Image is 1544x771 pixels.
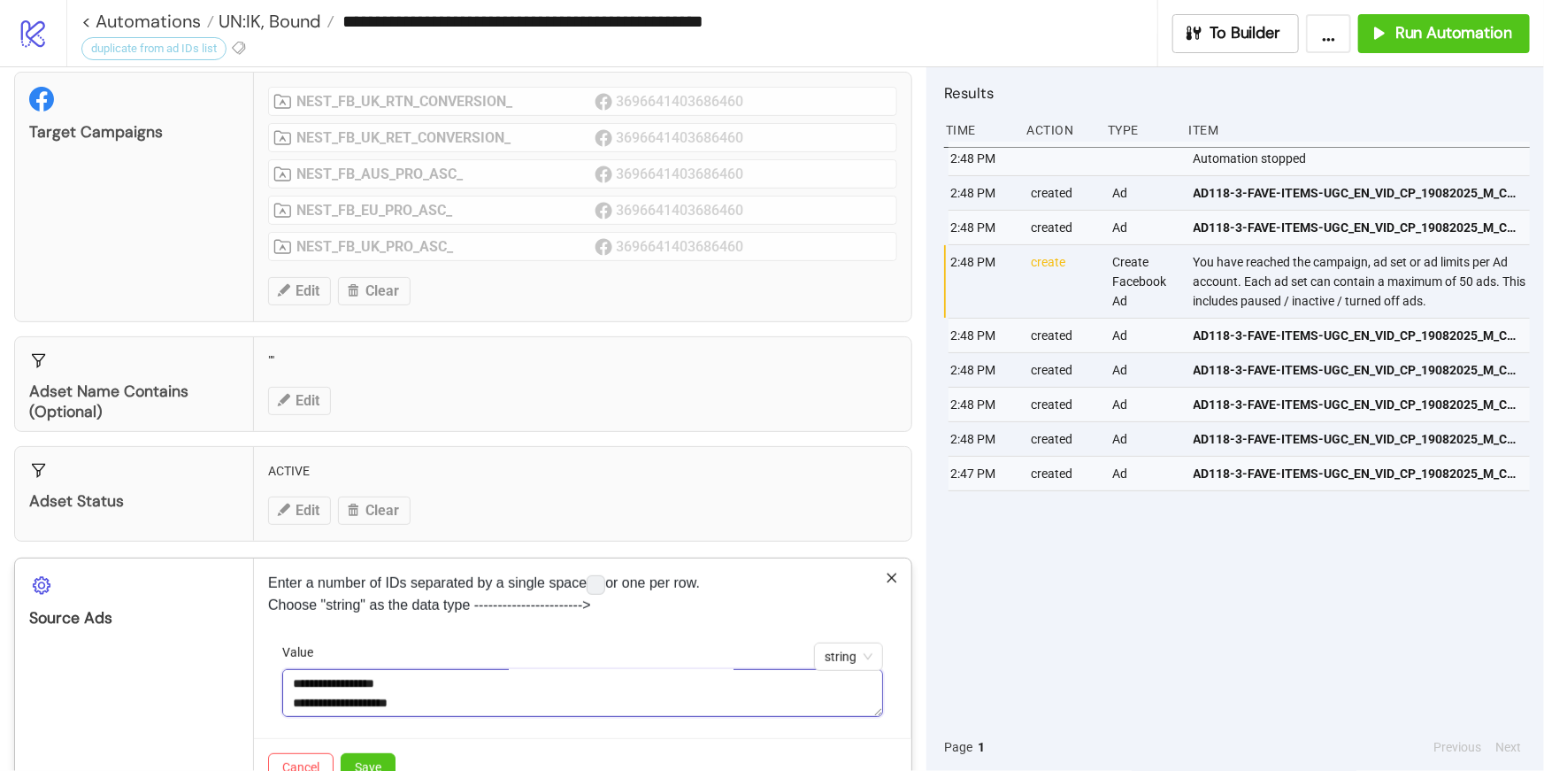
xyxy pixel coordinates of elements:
[949,353,1018,387] div: 2:48 PM
[1490,737,1526,757] button: Next
[944,81,1530,104] h2: Results
[949,457,1018,490] div: 2:47 PM
[1110,245,1179,318] div: Create Facebook Ad
[886,572,898,584] span: close
[1194,429,1523,449] span: AD118-3-FAVE-ITEMS-UGC_EN_VID_CP_19082025_M_CC_SC24_None_
[81,12,214,30] a: < Automations
[1025,113,1095,147] div: Action
[1194,464,1523,483] span: AD118-3-FAVE-ITEMS-UGC_EN_VID_CP_19082025_M_CC_SC24_None_
[1194,326,1523,345] span: AD118-3-FAVE-ITEMS-UGC_EN_VID_CP_19082025_M_CC_SC24_None_
[1110,176,1179,210] div: Ad
[949,176,1018,210] div: 2:48 PM
[1030,211,1099,244] div: created
[282,669,883,717] textarea: Value
[1030,319,1099,352] div: created
[1395,23,1512,43] span: Run Automation
[944,113,1013,147] div: Time
[1358,14,1530,53] button: Run Automation
[1172,14,1300,53] button: To Builder
[214,10,321,33] span: UN:IK, Bound
[1192,245,1535,318] div: You have reached the campaign, ad set or ad limits per Ad account. Each ad set can contain a maxi...
[1194,319,1523,352] a: AD118-3-FAVE-ITEMS-UGC_EN_VID_CP_19082025_M_CC_SC24_None_
[1210,23,1281,43] span: To Builder
[81,37,227,60] div: duplicate from ad IDs list
[268,573,897,615] p: Enter a number of IDs separated by a single space or one per row. Choose "string" as the data typ...
[282,643,325,662] label: Value
[1194,218,1523,237] span: AD118-3-FAVE-ITEMS-UGC_EN_VID_CP_19082025_M_CC_SC24_None_
[1110,457,1179,490] div: Ad
[1030,388,1099,421] div: created
[1194,388,1523,421] a: AD118-3-FAVE-ITEMS-UGC_EN_VID_CP_19082025_M_CC_SC24_None_
[1110,319,1179,352] div: Ad
[949,388,1018,421] div: 2:48 PM
[1428,737,1486,757] button: Previous
[1194,353,1523,387] a: AD118-3-FAVE-ITEMS-UGC_EN_VID_CP_19082025_M_CC_SC24_None_
[29,608,239,628] div: Source Ads
[949,422,1018,456] div: 2:48 PM
[1194,457,1523,490] a: AD118-3-FAVE-ITEMS-UGC_EN_VID_CP_19082025_M_CC_SC24_None_
[1110,388,1179,421] div: Ad
[1306,14,1351,53] button: ...
[1194,176,1523,210] a: AD118-3-FAVE-ITEMS-UGC_EN_VID_CP_19082025_M_CC_SC24_None_
[972,737,990,757] button: 1
[1110,211,1179,244] div: Ad
[1194,183,1523,203] span: AD118-3-FAVE-ITEMS-UGC_EN_VID_CP_19082025_M_CC_SC24_None_
[949,245,1018,318] div: 2:48 PM
[1194,211,1523,244] a: AD118-3-FAVE-ITEMS-UGC_EN_VID_CP_19082025_M_CC_SC24_None_
[1187,113,1531,147] div: Item
[1030,457,1099,490] div: created
[1194,422,1523,456] a: AD118-3-FAVE-ITEMS-UGC_EN_VID_CP_19082025_M_CC_SC24_None_
[944,737,972,757] span: Page
[1194,360,1523,380] span: AD118-3-FAVE-ITEMS-UGC_EN_VID_CP_19082025_M_CC_SC24_None_
[949,319,1018,352] div: 2:48 PM
[1110,353,1179,387] div: Ad
[214,12,334,30] a: UN:IK, Bound
[1110,422,1179,456] div: Ad
[825,644,872,670] span: string
[1030,245,1099,318] div: create
[1030,422,1099,456] div: created
[949,142,1018,175] div: 2:48 PM
[1106,113,1175,147] div: Type
[1194,395,1523,414] span: AD118-3-FAVE-ITEMS-UGC_EN_VID_CP_19082025_M_CC_SC24_None_
[1030,176,1099,210] div: created
[1192,142,1535,175] div: Automation stopped
[949,211,1018,244] div: 2:48 PM
[1030,353,1099,387] div: created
